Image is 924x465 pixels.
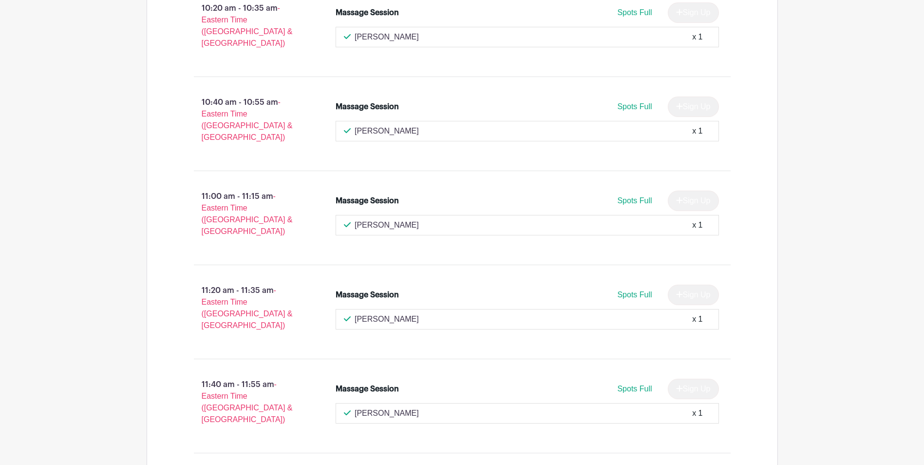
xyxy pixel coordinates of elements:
div: x 1 [692,313,702,325]
div: Massage Session [336,101,399,113]
p: [PERSON_NAME] [355,407,419,419]
div: x 1 [692,31,702,43]
div: Massage Session [336,195,399,207]
p: [PERSON_NAME] [355,219,419,231]
p: 11:20 am - 11:35 am [178,281,321,335]
p: [PERSON_NAME] [355,125,419,137]
p: [PERSON_NAME] [355,313,419,325]
div: Massage Session [336,289,399,301]
p: 11:40 am - 11:55 am [178,375,321,429]
div: x 1 [692,125,702,137]
div: x 1 [692,219,702,231]
span: Spots Full [617,102,652,111]
p: [PERSON_NAME] [355,31,419,43]
div: x 1 [692,407,702,419]
span: Spots Full [617,385,652,393]
p: 10:40 am - 10:55 am [178,93,321,147]
div: Massage Session [336,383,399,395]
div: Massage Session [336,7,399,19]
span: Spots Full [617,8,652,17]
span: Spots Full [617,196,652,205]
span: Spots Full [617,291,652,299]
p: 11:00 am - 11:15 am [178,187,321,241]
